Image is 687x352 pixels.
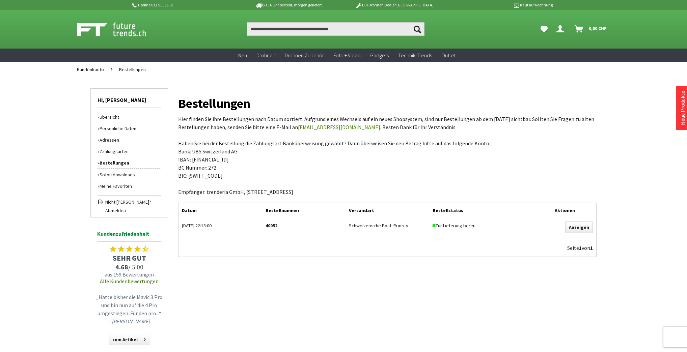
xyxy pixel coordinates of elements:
span: Drohnen Zubehör [285,52,324,59]
span: 1 [579,244,582,251]
div: Versandart [346,203,429,218]
a: Drohnen Zubehör [280,49,329,62]
p: Kauf auf Rechnung [447,1,552,9]
span: / 5.00 [94,263,165,271]
a: Anzeigen [565,222,593,233]
h1: Bestellungen [178,92,597,115]
a: Übersicht [98,111,161,123]
a: Zahlungsarten [98,146,161,157]
div: Seite von [567,242,593,253]
em: [PERSON_NAME] [112,318,150,325]
span: Abmelden [105,207,161,214]
span: Outlet [441,52,456,59]
input: Produkt, Marke, Kategorie, EAN, Artikelnummer… [247,22,424,36]
span: Foto + Video [333,52,361,59]
div: Schweizerische Post: Priority [349,222,426,230]
div: Zur Lieferung bereit [433,222,530,230]
span: Drohnen [256,52,275,59]
span: 4.68 [115,263,128,271]
p: DJI Drohnen Dealer [GEOGRAPHIC_DATA] [342,1,447,9]
img: Shop Futuretrends - zur Startseite wechseln [77,21,161,38]
span: Hi, [PERSON_NAME] [98,89,161,108]
a: [EMAIL_ADDRESS][DOMAIN_NAME] [298,124,380,130]
button: Suchen [410,22,424,36]
span: 1 [590,244,593,251]
a: Gadgets [365,49,393,62]
div: Bestellnummer [262,203,346,218]
span: SEHR GUT [94,253,165,263]
p: „Hatte bisher die Mavic 3 Pro und bin nun auf die 4 Pro umgestiegen. Für den pro...“ – [95,293,163,325]
div: [DATE] 22:13:00 [182,222,259,230]
a: Bestellungen [98,157,161,169]
span: [PERSON_NAME]? [116,199,151,205]
a: Adressen [98,134,161,146]
a: Alle Kundenbewertungen [100,278,159,285]
a: zum Artikel [109,334,150,345]
a: Bestellungen [116,62,149,77]
div: 40052 [266,222,342,230]
p: Hotline 032 511 11 03 [131,1,236,9]
a: Technik-Trends [393,49,437,62]
a: Persönliche Daten [98,123,161,134]
span: Kundenkonto [77,66,104,72]
span: aus 159 Bewertungen [94,271,165,278]
a: Sofortdownloads [98,169,161,180]
a: Neu [233,49,252,62]
div: Datum [178,203,262,218]
span: Nicht [105,199,115,205]
a: Warenkorb [572,22,610,36]
a: Nicht [PERSON_NAME]? Abmelden [98,195,161,214]
a: Foto + Video [329,49,365,62]
a: Meine Favoriten [98,180,161,192]
p: Hier finden Sie ihre Bestellungen nach Datum sortiert. Aufgrund eines Wechsels auf ein neues Shop... [178,115,597,196]
a: Drohnen [252,49,280,62]
a: Outlet [437,49,460,62]
span: Neu [238,52,247,59]
span: 0,00 CHF [589,23,607,34]
div: Aktionen [533,203,596,218]
span: Technik-Trends [398,52,432,59]
a: Meine Favoriten [537,22,551,36]
span: Kundenzufriedenheit [97,229,161,242]
span: Bestellungen [119,66,146,72]
a: Kundenkonto [74,62,107,77]
a: Neue Produkte [679,91,686,125]
a: Hi, Martin - Dein Konto [554,22,569,36]
span: Gadgets [370,52,389,59]
p: Bis 16 Uhr bestellt, morgen geliefert. [236,1,341,9]
div: Bestellstatus [429,203,534,218]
